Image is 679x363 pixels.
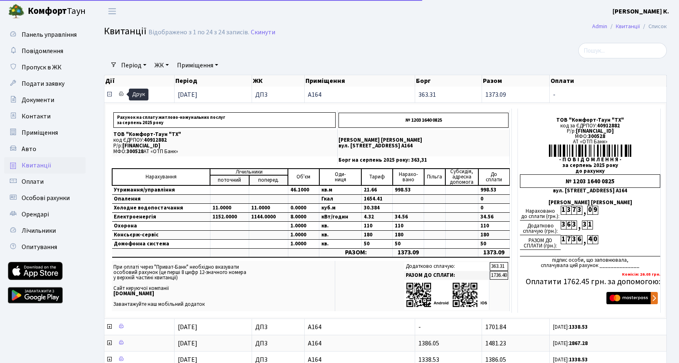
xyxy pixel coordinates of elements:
a: Панель управління [4,27,86,43]
b: Комфорт [28,4,67,18]
td: 21.66 [361,185,393,195]
td: 4.32 [361,213,393,222]
span: [DATE] [178,323,197,332]
img: Masterpass [606,292,658,304]
li: Список [640,22,667,31]
div: 7 [571,206,577,215]
td: 1373.09 [393,249,424,257]
div: МФО: [520,134,660,139]
span: А164 [308,324,411,330]
a: Квитанції [4,157,86,174]
div: 7 [566,235,571,244]
div: Відображено з 1 по 24 з 24 записів. [148,29,249,36]
td: РАЗОМ: [319,249,393,257]
td: Домофонна система [112,240,210,249]
td: Пільга [424,169,445,185]
td: 0.0000 [288,204,319,213]
div: 1 [561,235,566,244]
td: 30.384 [361,204,393,213]
span: 40912882 [144,136,167,144]
div: 0 [593,235,598,244]
span: Орендарі [22,210,49,219]
div: Р/р: [520,129,660,134]
span: А164 [308,356,411,363]
b: [PERSON_NAME] К. [613,7,669,16]
p: Рахунок на сплату житлово-комунальних послуг за серпень 2025 року [113,112,336,128]
span: 1386.05 [418,339,439,348]
span: 1701.84 [485,323,506,332]
a: Особові рахунки [4,190,86,206]
button: Переключити навігацію [102,4,122,18]
td: 1.0000 [288,222,319,231]
div: 3 [571,235,577,244]
td: 11.0000 [210,204,249,213]
div: № 1203 1640 0825 [520,174,660,188]
p: ТОВ "Комфорт-Таун "ТХ" [113,132,336,137]
td: 0 [478,195,510,204]
div: АТ «ОТП Банк» [520,139,660,145]
span: Документи [22,96,54,105]
div: РАЗОМ ДО СПЛАТИ (грн.): [520,235,561,250]
div: ТОВ "Комфорт-Таун "ТХ" [520,118,660,123]
a: Орендарі [4,206,86,223]
td: Опалення [112,195,210,204]
div: 0 [587,206,593,215]
th: ЖК [252,75,305,87]
span: 300528 [126,148,144,155]
a: Документи [4,92,86,108]
div: код за ЄДРПОУ: [520,123,660,129]
a: Оплати [4,174,86,190]
span: ДП3 [255,340,301,347]
td: Об'єм [288,169,319,185]
td: Нарахування [112,169,210,185]
nav: breadcrumb [580,18,679,35]
div: вул. [STREET_ADDRESS] А164 [520,188,660,194]
td: кВт/годин [319,213,362,222]
p: код ЄДРПОУ: [113,138,336,143]
span: 300528 [588,133,605,140]
img: apps-qrcodes.png [406,282,487,308]
a: Опитування [4,239,86,255]
span: Опитування [22,243,57,252]
td: Додатково сплачую: [404,262,489,271]
span: Приміщення [22,128,58,137]
div: 3 [566,206,571,215]
div: 3 [571,220,577,229]
span: Панель управління [22,30,77,39]
p: Р/р: [113,143,336,149]
th: Період [175,75,252,87]
td: 110 [361,222,393,231]
a: Повідомлення [4,43,86,59]
a: Подати заявку [4,76,86,92]
span: 363.31 [418,90,436,99]
div: до рахунку [520,169,660,174]
div: 1 [561,206,566,215]
p: МФО: АТ «ОТП Банк» [113,149,336,154]
p: вул. [STREET_ADDRESS] А164 [338,143,509,149]
span: А164 [308,91,411,98]
span: [FINANCIAL_ID] [576,127,614,135]
a: Період [118,58,150,72]
b: 1338.53 [569,323,588,331]
p: [PERSON_NAME] [PERSON_NAME] [338,138,509,143]
td: 1373.09 [478,249,510,257]
td: кв. [319,222,362,231]
div: , [577,220,582,230]
td: Нарахо- вано [393,169,424,185]
a: Авто [4,141,86,157]
span: [DATE] [178,339,197,348]
div: 1 [587,220,593,229]
p: Борг на серпень 2025 року: 363,31 [338,158,509,163]
div: Додатково сплачую (грн.): [520,220,561,235]
a: Лічильники [4,223,86,239]
span: Лічильники [22,226,56,235]
td: Охорона [112,222,210,231]
td: 180 [361,231,393,240]
span: Подати заявку [22,79,64,88]
span: - [418,323,421,332]
span: ДП3 [255,356,301,363]
td: кв. [319,231,362,240]
td: При оплаті через "Приват-Банк" необхідно вказувати особовий рахунок (це перші 8 цифр 12-значного ... [112,261,335,311]
td: 50 [393,240,424,249]
span: [DATE] [178,90,197,99]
